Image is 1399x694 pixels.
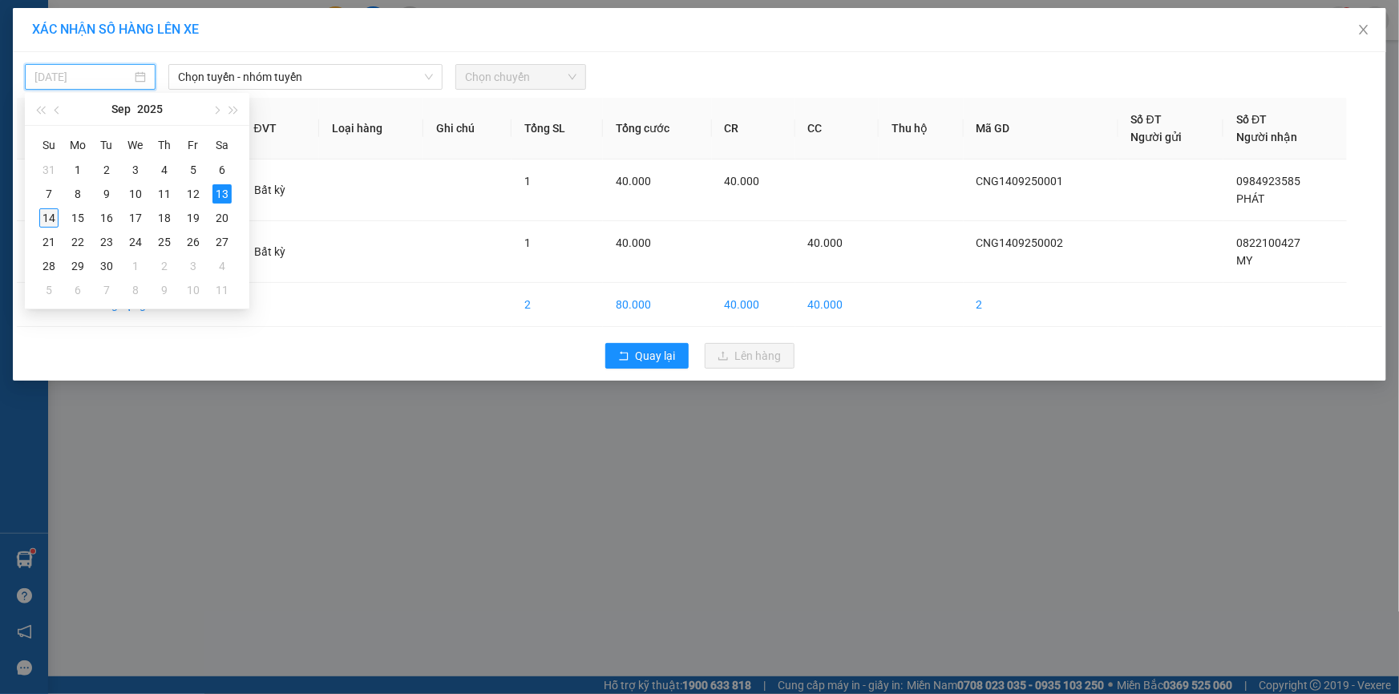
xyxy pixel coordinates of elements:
span: 0822100427 [1236,236,1300,249]
div: 19 [184,208,203,228]
td: 2 [964,283,1118,327]
span: Người gửi [1131,131,1183,143]
td: 2025-09-17 [121,206,150,230]
div: 15 [68,208,87,228]
td: 2025-09-10 [121,182,150,206]
div: 7 [97,280,116,300]
div: 11 [155,184,174,204]
span: 1 [524,236,531,249]
th: CR [712,98,795,159]
td: 2025-09-03 [121,158,150,182]
td: 2025-10-11 [208,278,237,302]
td: 40.000 [795,283,879,327]
div: 30 [97,256,116,276]
th: Tổng SL [511,98,603,159]
td: 2025-09-25 [150,230,179,254]
td: 2025-09-05 [179,158,208,182]
div: [GEOGRAPHIC_DATA] [104,14,267,50]
span: Số ĐT [1131,113,1162,126]
div: 14 [39,208,59,228]
span: 1 [524,175,531,188]
th: Mo [63,132,92,158]
td: 2025-10-06 [63,278,92,302]
td: 2025-09-26 [179,230,208,254]
div: 17 [126,208,145,228]
div: 10 [184,280,203,300]
div: 27 [212,232,232,252]
span: 40.000 [616,236,651,249]
td: 2025-09-13 [208,182,237,206]
div: 25 [155,232,174,252]
td: 1 [17,159,81,221]
span: Quay lại [636,347,676,365]
button: uploadLên hàng [705,343,795,369]
div: 2 [155,256,174,276]
span: XÁC NHẬN SỐ HÀNG LÊN XE [32,22,199,37]
td: 2025-10-10 [179,278,208,302]
td: 2025-09-20 [208,206,237,230]
td: Bất kỳ [241,221,319,283]
div: 2 [97,160,116,180]
th: CC [795,98,879,159]
div: 3 [184,256,203,276]
div: 0822100427 [104,69,267,91]
span: CNG1409250001 [976,175,1064,188]
span: 40.000 [725,175,760,188]
div: 13 [212,184,232,204]
div: 8 [126,280,145,300]
div: 18 [155,208,174,228]
span: 40.000 [616,175,651,188]
div: 28 [39,256,59,276]
button: Sep [111,93,131,125]
div: 4 [212,256,232,276]
button: Close [1341,8,1386,53]
button: rollbackQuay lại [605,343,689,369]
span: Gửi: [14,15,38,32]
td: 2025-10-02 [150,254,179,278]
td: 2025-09-11 [150,182,179,206]
th: Loại hàng [319,98,423,159]
td: 2025-09-02 [92,158,121,182]
div: 3 [126,160,145,180]
div: 21 [39,232,59,252]
td: Bất kỳ [241,159,319,221]
span: down [424,72,434,82]
span: Số ĐT [1236,113,1267,126]
div: 6 [68,280,87,300]
th: We [121,132,150,158]
div: 20 [212,208,232,228]
div: 23 [97,232,116,252]
span: PHÁT [1236,192,1264,205]
td: 2025-09-12 [179,182,208,206]
td: 80.000 [603,283,712,327]
div: 4 [155,160,174,180]
span: rollback [618,350,629,363]
div: 40.000 [102,101,269,123]
span: Chọn tuyến - nhóm tuyến [178,65,433,89]
div: 1 [68,160,87,180]
div: 10 [126,184,145,204]
td: 40.000 [712,283,795,327]
td: 2025-09-01 [63,158,92,182]
td: 2025-09-09 [92,182,121,206]
div: 29 [68,256,87,276]
th: Thu hộ [879,98,964,159]
th: ĐVT [241,98,319,159]
th: Sa [208,132,237,158]
div: 11 [212,280,232,300]
td: 2025-09-29 [63,254,92,278]
span: CC : [102,105,124,122]
span: Chọn chuyến [465,65,576,89]
td: 2025-09-28 [34,254,63,278]
div: MY [104,50,267,69]
th: Su [34,132,63,158]
input: 13/09/2025 [34,68,131,86]
th: Ghi chú [423,98,511,159]
div: Cầu Ngang [14,14,93,52]
td: 2025-09-15 [63,206,92,230]
div: 26 [184,232,203,252]
span: CNG1409250002 [976,236,1064,249]
div: 1 [126,256,145,276]
td: 2025-10-07 [92,278,121,302]
td: 2025-09-04 [150,158,179,182]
